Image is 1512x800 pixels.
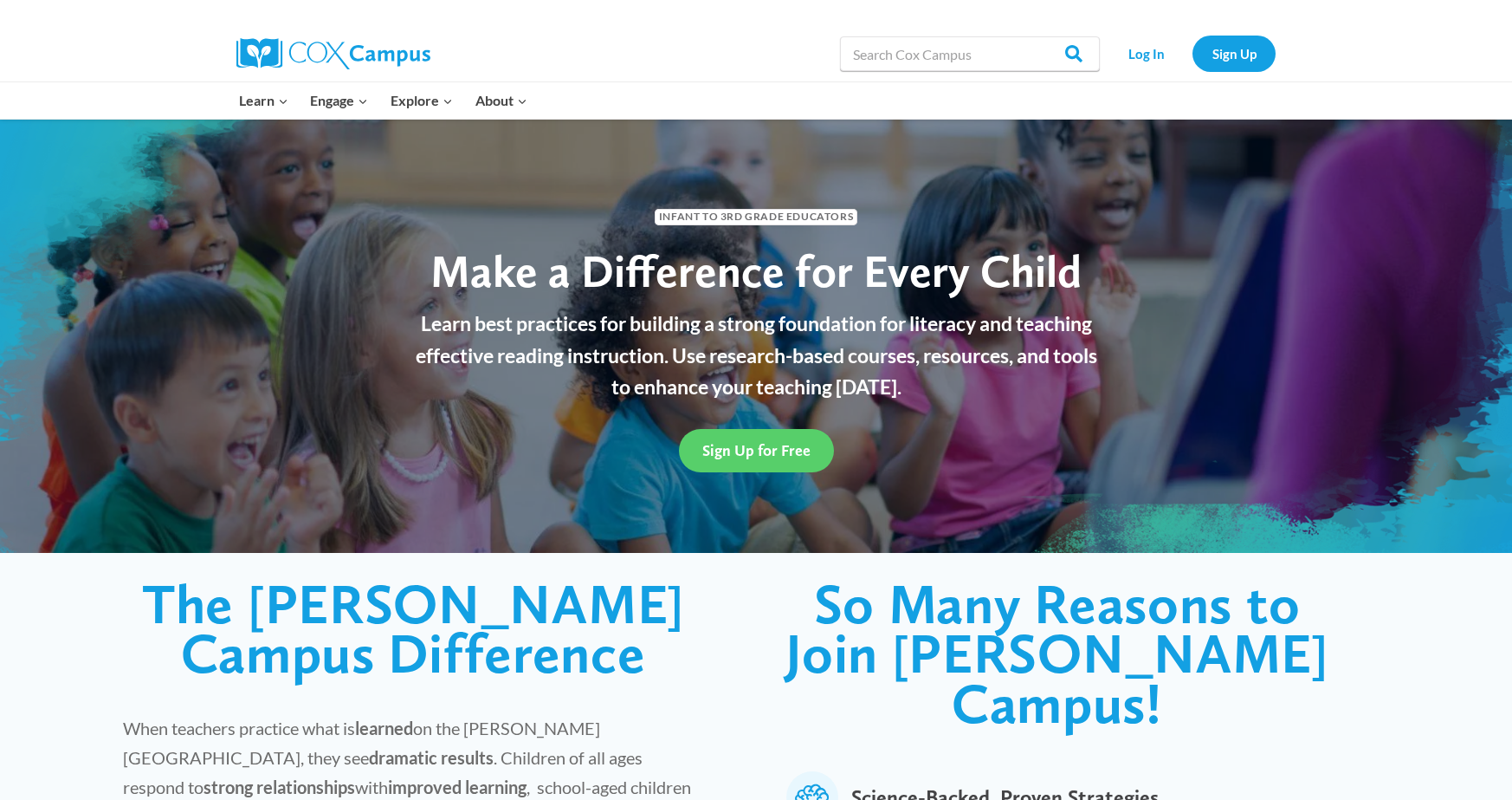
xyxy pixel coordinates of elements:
[840,36,1100,71] input: Search Cox Campus
[228,82,538,119] nav: Primary Navigation
[391,89,453,112] span: Explore
[355,718,413,738] strong: learned
[1108,36,1184,71] a: Log In
[405,308,1107,403] p: Learn best practices for building a strong foundation for literacy and teaching effective reading...
[369,747,494,768] strong: dramatic results
[702,441,811,459] span: Sign Up for Free
[679,429,834,472] a: Sign Up for Free
[475,89,527,112] span: About
[310,89,368,112] span: Engage
[785,570,1328,737] span: So Many Reasons to Join [PERSON_NAME] Campus!
[1192,36,1276,71] a: Sign Up
[236,38,430,69] img: Cox Campus
[655,209,857,225] span: Infant to 3rd Grade Educators
[142,570,684,687] span: The [PERSON_NAME] Campus Difference
[204,777,355,797] strong: strong relationships
[388,777,527,797] strong: improved learning
[430,244,1082,298] span: Make a Difference for Every Child
[1108,36,1276,71] nav: Secondary Navigation
[239,89,288,112] span: Learn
